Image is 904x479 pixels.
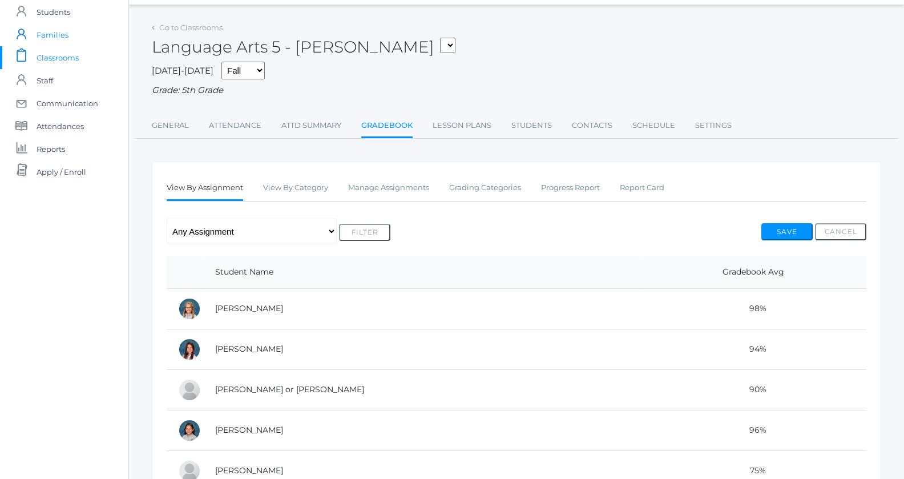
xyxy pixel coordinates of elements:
[152,38,455,56] h2: Language Arts 5 - [PERSON_NAME]
[178,379,201,401] div: Thomas or Tom Cope
[449,176,521,199] a: Grading Categories
[37,92,98,115] span: Communication
[632,114,675,137] a: Schedule
[815,223,866,240] button: Cancel
[204,256,640,289] th: Student Name
[37,46,79,69] span: Classrooms
[640,329,866,369] td: 94%
[159,23,223,32] a: Go to Classrooms
[152,65,213,76] span: [DATE]-[DATE]
[695,114,732,137] a: Settings
[281,114,341,137] a: Attd Summary
[640,288,866,329] td: 98%
[339,224,390,241] button: Filter
[152,84,881,97] div: Grade: 5th Grade
[215,384,364,395] a: [PERSON_NAME] or [PERSON_NAME]
[37,138,65,160] span: Reports
[37,160,86,183] span: Apply / Enroll
[178,297,201,320] div: Paige Albanese
[37,115,84,138] span: Attendances
[167,176,243,201] a: View By Assignment
[572,114,612,137] a: Contacts
[215,344,283,354] a: [PERSON_NAME]
[348,176,429,199] a: Manage Assignments
[215,465,283,476] a: [PERSON_NAME]
[152,114,189,137] a: General
[620,176,664,199] a: Report Card
[640,256,866,289] th: Gradebook Avg
[178,338,201,361] div: Grace Carpenter
[640,410,866,450] td: 96%
[640,369,866,410] td: 90%
[215,425,283,435] a: [PERSON_NAME]
[511,114,552,137] a: Students
[37,69,53,92] span: Staff
[37,1,70,23] span: Students
[361,114,413,139] a: Gradebook
[215,303,283,313] a: [PERSON_NAME]
[178,419,201,442] div: Esperanza Ewing
[761,223,813,240] button: Save
[433,114,491,137] a: Lesson Plans
[541,176,600,199] a: Progress Report
[209,114,261,137] a: Attendance
[263,176,328,199] a: View By Category
[37,23,68,46] span: Families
